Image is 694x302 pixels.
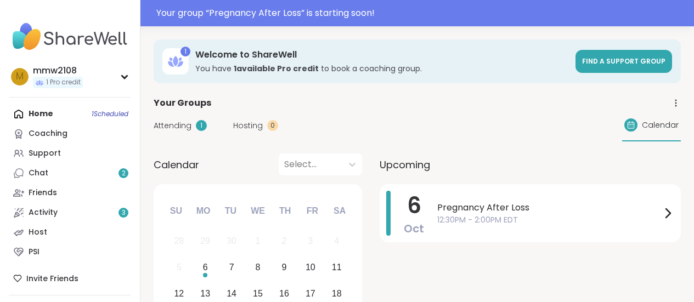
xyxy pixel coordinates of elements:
div: Friends [29,187,57,198]
img: ShareWell Nav Logo [9,18,131,56]
b: 1 available Pro credit [234,63,319,74]
span: Upcoming [380,157,430,172]
div: 13 [200,286,210,301]
a: Activity3 [9,203,131,223]
span: Your Groups [154,96,211,110]
div: 1 [196,120,207,131]
h3: Welcome to ShareWell [195,49,569,61]
span: 12:30PM - 2:00PM EDT [437,214,661,226]
div: Not available Friday, October 3rd, 2025 [298,230,322,253]
div: Support [29,148,61,159]
span: Hosting [233,120,263,132]
a: Host [9,223,131,242]
div: 3 [308,233,313,248]
span: Oct [404,221,424,236]
div: Not available Sunday, September 28th, 2025 [167,230,191,253]
div: Sa [328,199,352,223]
div: 2 [281,233,286,248]
div: Host [29,227,47,238]
a: Chat2 [9,163,131,183]
div: 1 [180,47,190,56]
a: PSI [9,242,131,262]
div: Invite Friends [9,269,131,288]
div: Not available Thursday, October 2nd, 2025 [273,230,296,253]
div: 29 [200,233,210,248]
a: Find a support group [575,50,672,73]
div: Not available Wednesday, October 1st, 2025 [246,230,270,253]
div: 5 [177,260,182,275]
div: 0 [267,120,278,131]
div: mmw2108 [33,65,83,77]
span: 2 [122,169,126,178]
div: Not available Monday, September 29th, 2025 [194,230,217,253]
div: 10 [306,260,315,275]
div: 9 [281,260,286,275]
div: Not available Tuesday, September 30th, 2025 [220,230,244,253]
div: Mo [191,199,215,223]
div: Coaching [29,128,67,139]
div: Activity [29,207,58,218]
div: Your group “ Pregnancy After Loss ” is starting soon! [156,7,687,20]
div: Choose Monday, October 6th, 2025 [194,256,217,280]
a: Support [9,144,131,163]
span: Find a support group [582,56,665,66]
span: Calendar [154,157,199,172]
div: 17 [306,286,315,301]
div: 11 [332,260,342,275]
div: 8 [256,260,261,275]
div: Choose Wednesday, October 8th, 2025 [246,256,270,280]
div: Fr [300,199,324,223]
span: Calendar [642,119,679,131]
div: Not available Sunday, October 5th, 2025 [167,256,191,280]
a: Friends [9,183,131,203]
span: m [16,70,24,84]
div: Not available Saturday, October 4th, 2025 [325,230,348,253]
div: 6 [203,260,208,275]
div: 12 [174,286,184,301]
div: Choose Friday, October 10th, 2025 [298,256,322,280]
div: Su [164,199,188,223]
div: 28 [174,233,184,248]
div: 7 [229,260,234,275]
div: We [246,199,270,223]
span: 1 Pro credit [46,78,81,87]
div: 1 [256,233,261,248]
div: Th [273,199,297,223]
div: Tu [218,199,242,223]
span: 3 [122,208,126,218]
div: 16 [279,286,289,301]
a: Coaching [9,124,131,144]
span: Pregnancy After Loss [437,201,661,214]
div: Choose Saturday, October 11th, 2025 [325,256,348,280]
div: 30 [227,233,236,248]
div: Choose Thursday, October 9th, 2025 [273,256,296,280]
div: 15 [253,286,263,301]
div: 4 [334,233,339,248]
span: Attending [154,120,191,132]
div: PSI [29,247,40,258]
span: 6 [407,190,421,221]
div: Choose Tuesday, October 7th, 2025 [220,256,244,280]
div: 18 [332,286,342,301]
div: Chat [29,168,48,179]
h3: You have to book a coaching group. [195,63,569,74]
div: 14 [227,286,236,301]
